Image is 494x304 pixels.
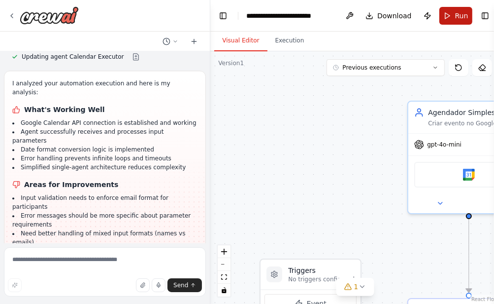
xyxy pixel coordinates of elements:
span: Send [173,281,188,289]
div: Version 1 [218,59,244,67]
button: Previous executions [327,59,445,76]
button: Run [439,7,472,25]
button: toggle interactivity [218,284,231,297]
p: I analyzed your automation execution and here is my analysis: [12,79,198,97]
span: 1 [354,282,358,292]
button: Visual Editor [214,31,267,51]
button: zoom out [218,258,231,271]
h1: What's Working Well [12,105,198,114]
h1: Areas for Improvements [12,180,198,190]
nav: breadcrumb [246,11,334,21]
li: Agent successfully receives and processes input parameters [12,127,198,145]
button: Upload files [136,278,150,292]
button: Improve this prompt [8,278,22,292]
li: Simplified single-agent architecture reduces complexity [12,163,198,172]
div: React Flow controls [218,245,231,297]
button: Click to speak your automation idea [152,278,165,292]
button: 1 [336,278,374,296]
button: Send [167,278,202,292]
button: Execution [267,31,312,51]
span: Run [455,11,468,21]
span: Download [377,11,412,21]
li: Input validation needs to enforce email format for participants [12,193,198,211]
button: fit view [218,271,231,284]
span: Updating agent Calendar Executor [22,53,124,61]
button: Switch to previous chat [159,36,182,47]
p: No triggers configured [288,275,355,283]
button: Hide left sidebar [216,9,230,23]
li: Need better handling of mixed input formats (names vs emails) [12,229,198,247]
li: Google Calendar API connection is established and working [12,118,198,127]
g: Edge from fa6a0aea-991d-4b73-ab08-2b1e5c147837 to b48aeca3-2b66-4a61-be79-6ff757427abf [464,218,474,292]
span: Previous executions [343,64,401,72]
img: Logo [20,6,79,24]
li: Error messages should be more specific about parameter requirements [12,211,198,229]
img: Google calendar [463,169,475,181]
button: Download [362,7,416,25]
li: Error handling prevents infinite loops and timeouts [12,154,198,163]
span: gpt-4o-mini [427,141,461,149]
h3: Triggers [288,266,355,275]
button: Show right sidebar [478,9,492,23]
li: Date format conversion logic is implemented [12,145,198,154]
button: zoom in [218,245,231,258]
button: Start a new chat [186,36,202,47]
